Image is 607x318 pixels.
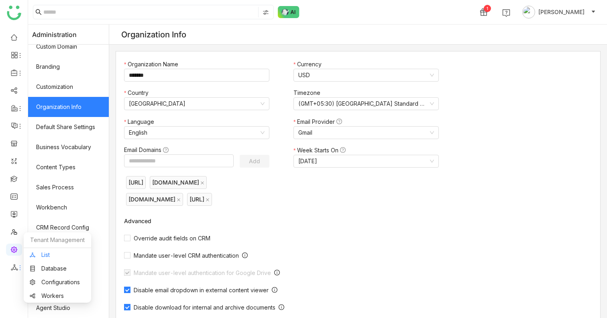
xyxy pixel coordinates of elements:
[240,155,269,168] button: Add
[24,232,91,248] div: Tenant Management
[293,60,326,69] label: Currency
[130,252,242,259] span: Mandate user-level CRM authentication
[28,77,109,97] a: Customization
[28,197,109,217] a: Workbench
[32,25,77,45] span: Administration
[28,157,109,177] a: Content Types
[298,127,434,139] nz-select-item: Gmail
[28,57,109,77] a: Branding
[293,146,350,155] label: Week Starts On
[538,8,585,16] span: [PERSON_NAME]
[130,304,279,311] span: Disable download for internal and archive documents
[124,217,447,224] div: Advanced
[28,298,109,318] a: Agent Studio
[521,6,597,18] button: [PERSON_NAME]
[187,193,212,206] nz-tag: [URL]
[28,117,109,137] a: Default Share Settings
[293,88,324,97] label: Timezone
[278,6,299,18] img: ask-buddy-normal.svg
[124,146,173,154] label: Email Domains
[130,269,274,276] span: Mandate user-level authentication for Google Drive
[28,217,109,238] a: CRM Record Config
[130,235,214,242] span: Override audit fields on CRM
[129,127,265,139] nz-select-item: English
[293,117,346,126] label: Email Provider
[130,287,272,293] span: Disable email dropdown in external content viewer
[28,37,109,57] a: Custom Domain
[30,293,85,299] a: Workers
[298,98,434,110] nz-select-item: (GMT+05:30) India Standard Time (Asia/Kolkata)
[124,88,153,97] label: Country
[28,177,109,197] a: Sales Process
[28,97,109,117] a: Organization Info
[124,117,158,126] label: Language
[30,252,85,258] a: List
[126,193,183,206] nz-tag: [DOMAIN_NAME]
[121,30,186,39] div: Organization Info
[150,176,207,189] nz-tag: [DOMAIN_NAME]
[30,266,85,271] a: Database
[7,6,21,20] img: logo
[28,137,109,157] a: Business Vocabulary
[502,9,510,17] img: help.svg
[298,69,434,81] nz-select-item: USD
[124,60,182,69] label: Organization Name
[263,9,269,16] img: search-type.svg
[129,98,265,110] nz-select-item: United States
[298,155,434,167] nz-select-item: Monday
[484,5,491,12] div: 1
[522,6,535,18] img: avatar
[126,176,146,189] nz-tag: [URL]
[30,279,85,285] a: Configurations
